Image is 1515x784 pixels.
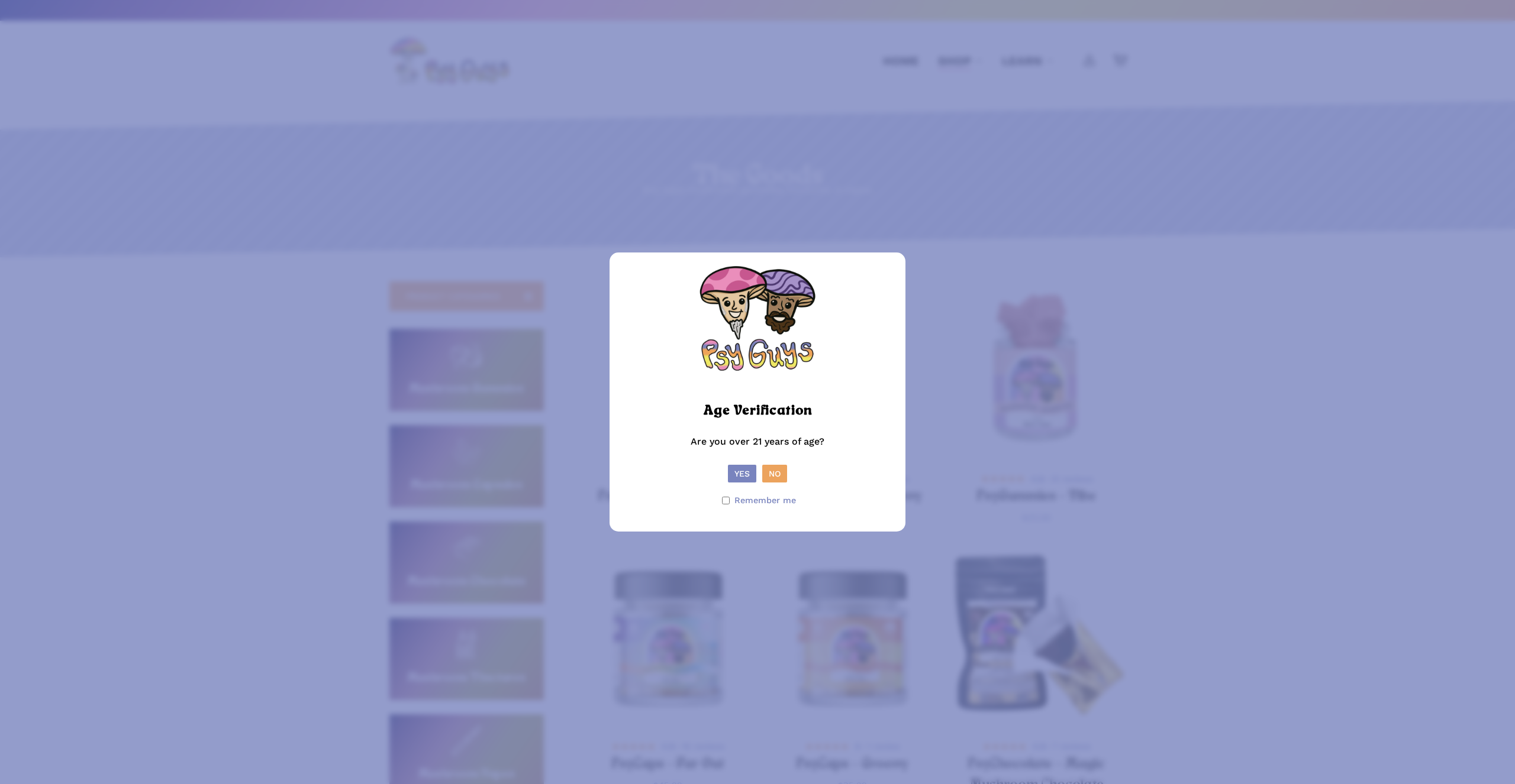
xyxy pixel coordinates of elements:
span: Remember me [734,492,796,509]
h2: Age Verification [704,398,812,424]
p: Are you over 21 years of age? [621,433,894,465]
img: PsyGuys [698,264,817,383]
button: No [762,465,787,482]
input: Remember me [722,497,730,504]
button: Yes [728,465,756,482]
